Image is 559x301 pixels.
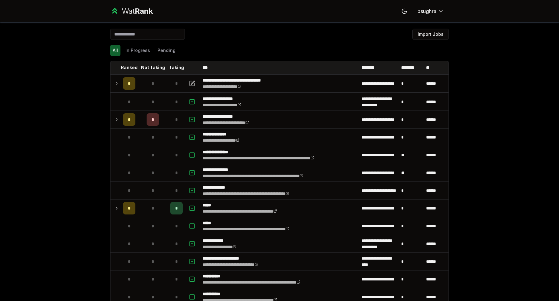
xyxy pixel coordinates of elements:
[110,45,120,56] button: All
[121,64,138,71] p: Ranked
[110,6,153,16] a: WatRank
[123,45,153,56] button: In Progress
[141,64,165,71] p: Not Taking
[412,6,449,17] button: psughra
[155,45,178,56] button: Pending
[135,7,153,16] span: Rank
[412,29,449,40] button: Import Jobs
[417,7,436,15] span: psughra
[122,6,153,16] div: Wat
[169,64,184,71] p: Taking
